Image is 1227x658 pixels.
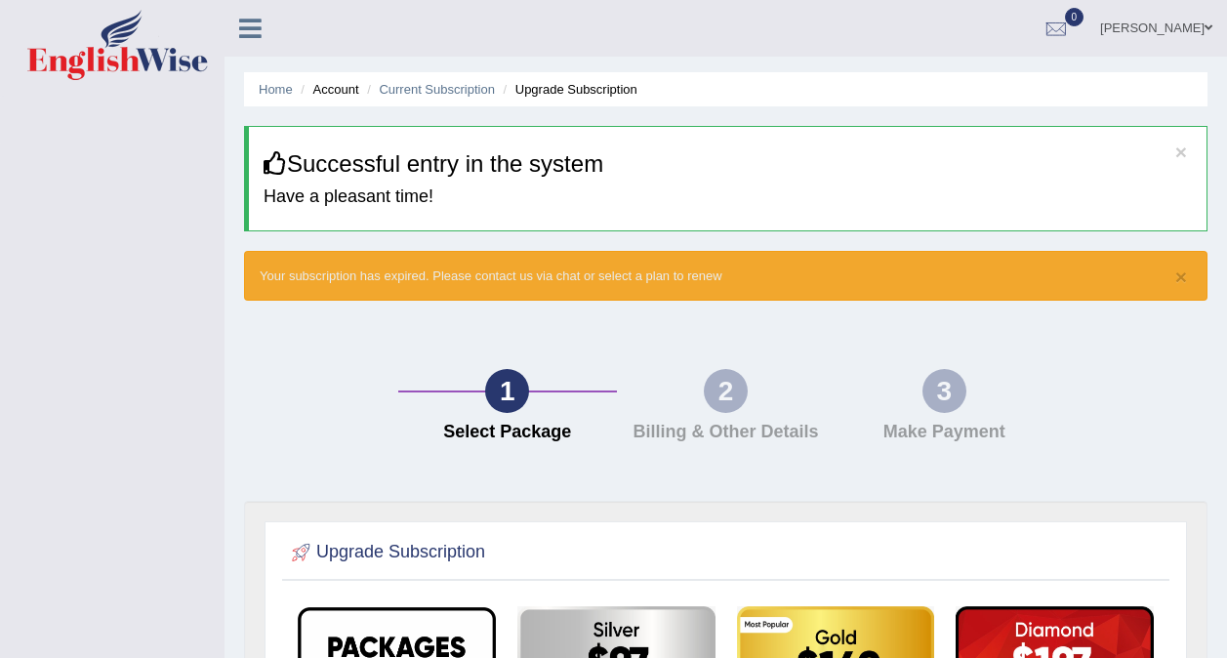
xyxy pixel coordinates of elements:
div: 3 [922,369,966,413]
li: Upgrade Subscription [499,80,637,99]
h3: Successful entry in the system [264,151,1192,177]
div: Your subscription has expired. Please contact us via chat or select a plan to renew [244,251,1207,301]
button: × [1175,142,1187,162]
li: Account [296,80,358,99]
div: 1 [485,369,529,413]
div: 2 [704,369,748,413]
h2: Upgrade Subscription [287,538,485,567]
a: Home [259,82,293,97]
h4: Select Package [408,423,607,442]
button: × [1175,267,1187,287]
h4: Make Payment [844,423,1043,442]
h4: Billing & Other Details [627,423,826,442]
h4: Have a pleasant time! [264,187,1192,207]
span: 0 [1065,8,1084,26]
a: Current Subscription [379,82,495,97]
